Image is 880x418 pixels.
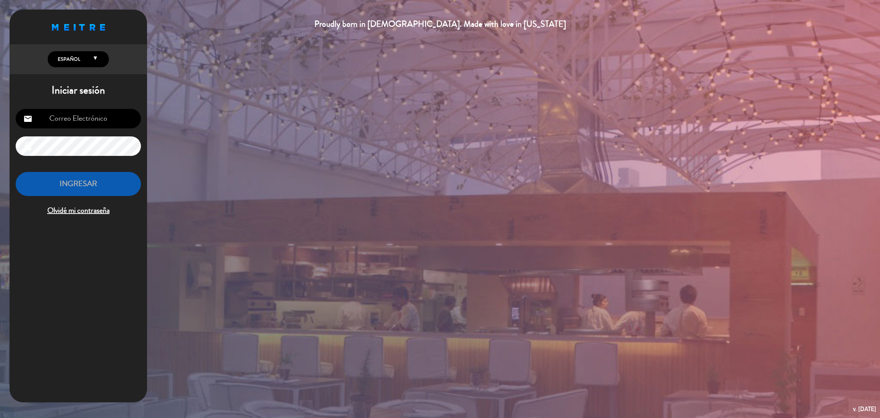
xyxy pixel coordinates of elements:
[23,142,32,151] i: lock
[16,172,141,196] button: INGRESAR
[23,114,32,123] i: email
[16,109,141,128] input: Correo Electrónico
[10,84,147,97] h1: Iniciar sesión
[853,404,876,414] div: v. [DATE]
[56,55,80,63] span: Español
[16,204,141,217] span: Olvidé mi contraseña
